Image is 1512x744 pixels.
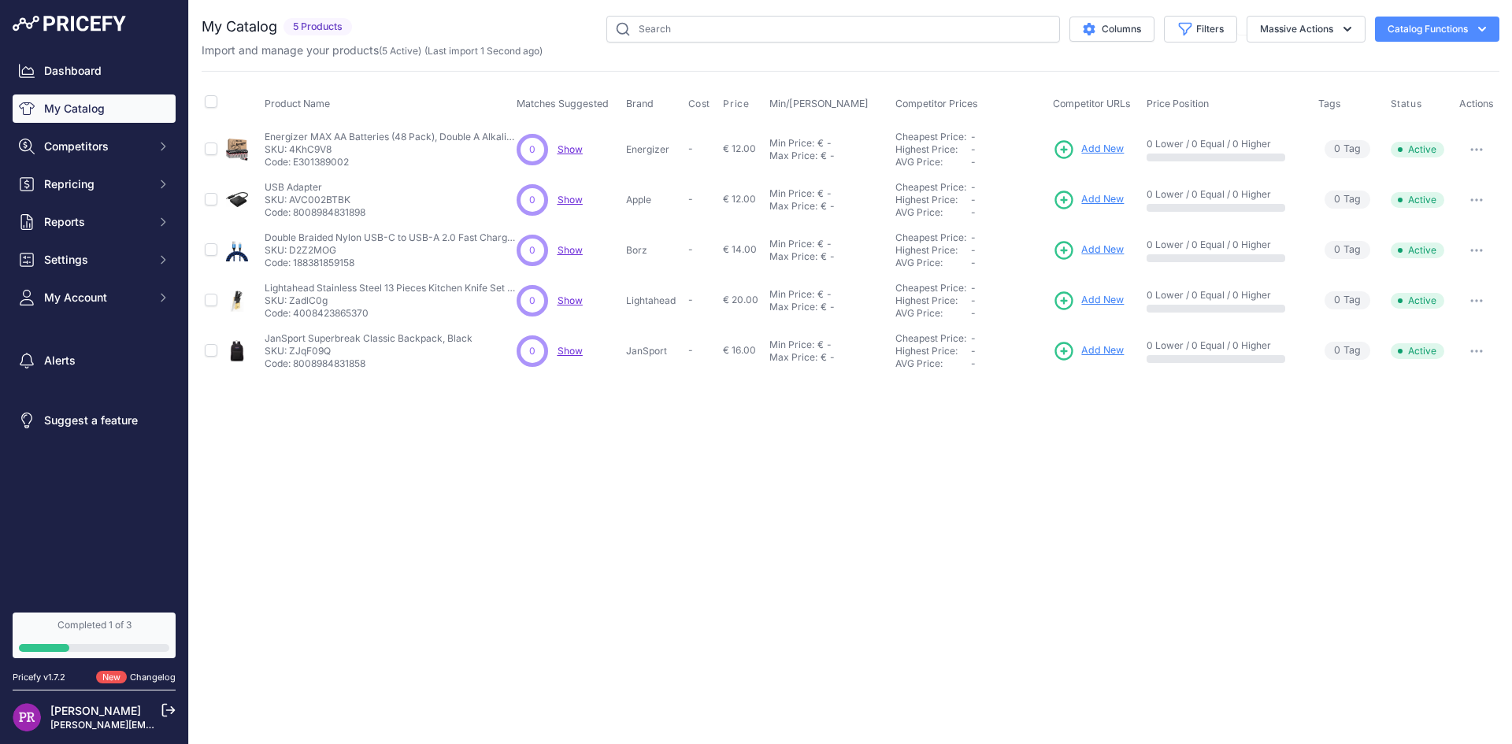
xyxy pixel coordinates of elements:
[558,244,583,256] a: Show
[723,98,749,110] span: Price
[1147,339,1303,352] p: 0 Lower / 0 Equal / 0 Higher
[13,208,176,236] button: Reports
[1318,98,1341,109] span: Tags
[971,131,976,143] span: -
[1325,291,1370,309] span: Tag
[817,137,824,150] div: €
[13,94,176,123] a: My Catalog
[688,243,693,255] span: -
[688,98,713,110] button: Cost
[626,345,682,357] p: JanSport
[529,143,535,157] span: 0
[265,231,517,244] p: Double Braided Nylon USB-C to USB-A 2.0 Fast Charging Cable, 3A - 6-Foot, Silver
[817,339,824,351] div: €
[529,294,535,308] span: 0
[13,406,176,435] a: Suggest a feature
[1334,293,1340,308] span: 0
[379,45,421,57] span: ( )
[1081,192,1124,207] span: Add New
[1325,241,1370,259] span: Tag
[971,143,976,155] span: -
[723,344,756,356] span: € 16.00
[202,16,277,38] h2: My Catalog
[1147,98,1209,109] span: Price Position
[1459,98,1494,109] span: Actions
[769,288,814,301] div: Min Price:
[895,206,971,219] div: AVG Price:
[971,357,976,369] span: -
[817,238,824,250] div: €
[1147,188,1303,201] p: 0 Lower / 0 Equal / 0 Higher
[688,98,710,110] span: Cost
[1391,98,1425,110] button: Status
[283,18,352,36] span: 5 Products
[13,170,176,198] button: Repricing
[895,156,971,168] div: AVG Price:
[723,143,756,154] span: € 12.00
[13,132,176,161] button: Competitors
[895,257,971,269] div: AVG Price:
[895,332,966,344] a: Cheapest Price:
[769,150,817,162] div: Max Price:
[895,143,971,156] div: Highest Price:
[96,671,127,684] span: New
[821,200,827,213] div: €
[13,16,126,31] img: Pricefy Logo
[1391,242,1444,258] span: Active
[824,187,832,200] div: -
[265,257,517,269] p: Code: 188381859158
[382,45,418,57] a: 5 Active
[1325,140,1370,158] span: Tag
[1391,343,1444,359] span: Active
[265,156,517,168] p: Code: E301389002
[895,231,966,243] a: Cheapest Price:
[971,282,976,294] span: -
[13,246,176,274] button: Settings
[44,139,147,154] span: Competitors
[827,351,835,364] div: -
[1147,289,1303,302] p: 0 Lower / 0 Equal / 0 Higher
[1325,191,1370,209] span: Tag
[971,206,976,218] span: -
[202,43,543,58] p: Import and manage your products
[971,181,976,193] span: -
[827,250,835,263] div: -
[1081,293,1124,308] span: Add New
[1053,139,1124,161] a: Add New
[265,131,517,143] p: Energizer MAX AA Batteries (48 Pack), Double A Alkaline Batteries
[50,704,141,717] a: [PERSON_NAME]
[688,193,693,205] span: -
[558,194,583,205] a: Show
[971,244,976,256] span: -
[824,238,832,250] div: -
[1069,17,1154,42] button: Columns
[821,351,827,364] div: €
[1081,142,1124,157] span: Add New
[265,143,517,156] p: SKU: 4KhC9V8
[130,672,176,683] a: Changelog
[13,346,176,375] a: Alerts
[971,156,976,168] span: -
[971,257,976,268] span: -
[1391,142,1444,157] span: Active
[19,619,169,631] div: Completed 1 of 3
[1081,242,1124,257] span: Add New
[558,294,583,306] span: Show
[529,243,535,257] span: 0
[723,193,756,205] span: € 12.00
[1147,239,1303,251] p: 0 Lower / 0 Equal / 0 Higher
[50,719,293,731] a: [PERSON_NAME][EMAIL_ADDRESS][DOMAIN_NAME]
[265,357,472,370] p: Code: 8008984831858
[1053,290,1124,312] a: Add New
[824,288,832,301] div: -
[769,98,869,109] span: Min/[PERSON_NAME]
[558,345,583,357] a: Show
[827,150,835,162] div: -
[769,187,814,200] div: Min Price:
[1053,239,1124,261] a: Add New
[895,294,971,307] div: Highest Price:
[558,143,583,155] span: Show
[44,176,147,192] span: Repricing
[265,181,365,194] p: USB Adapter
[13,283,176,312] button: My Account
